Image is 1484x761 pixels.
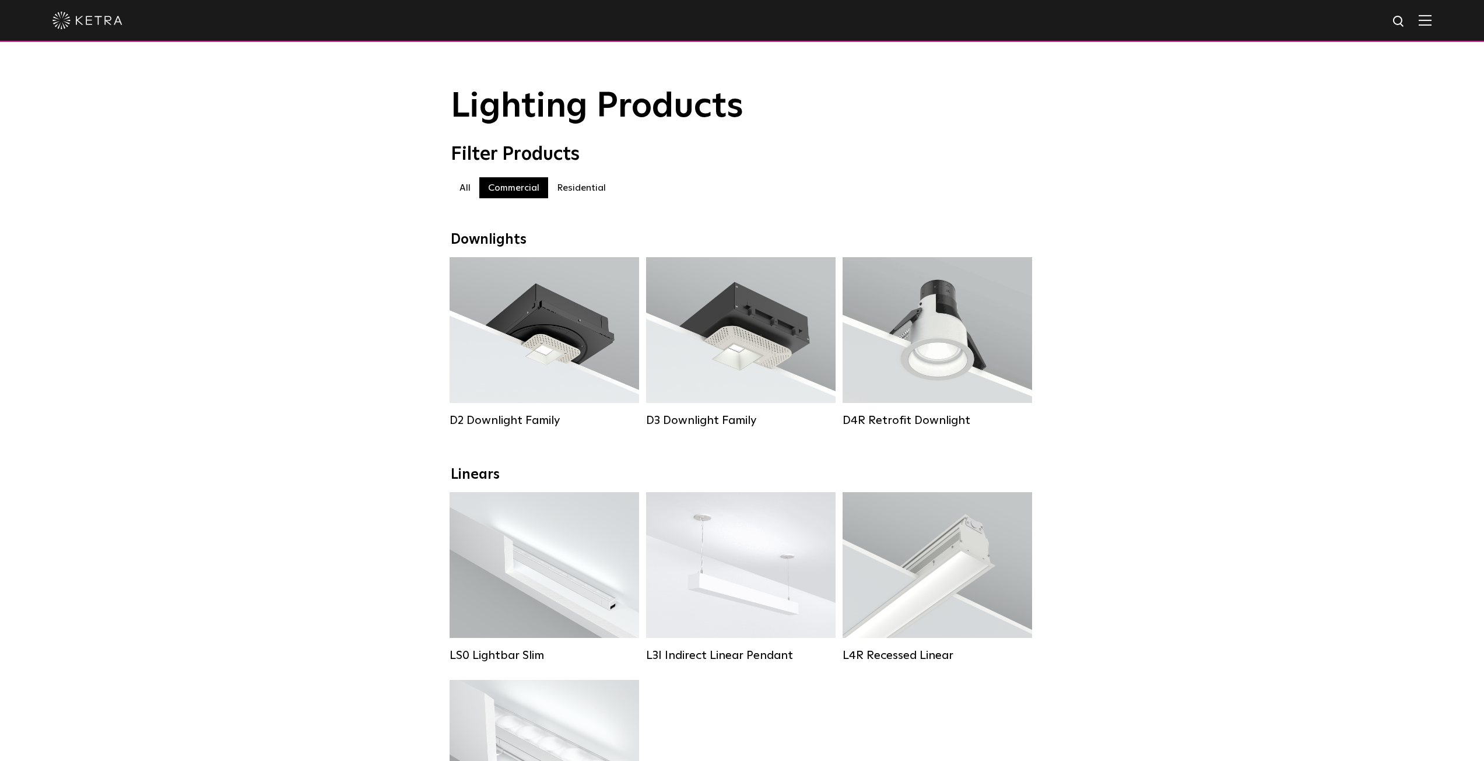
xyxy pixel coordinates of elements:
[548,177,615,198] label: Residential
[843,648,1032,662] div: L4R Recessed Linear
[1392,15,1406,29] img: search icon
[451,177,479,198] label: All
[450,492,639,662] a: LS0 Lightbar Slim Lumen Output:200 / 350Colors:White / BlackControl:X96 Controller
[646,257,836,427] a: D3 Downlight Family Lumen Output:700 / 900 / 1100Colors:White / Black / Silver / Bronze / Paintab...
[843,257,1032,427] a: D4R Retrofit Downlight Lumen Output:800Colors:White / BlackBeam Angles:15° / 25° / 40° / 60°Watta...
[1419,15,1432,26] img: Hamburger%20Nav.svg
[843,492,1032,662] a: L4R Recessed Linear Lumen Output:400 / 600 / 800 / 1000Colors:White / BlackControl:Lutron Clear C...
[450,413,639,427] div: D2 Downlight Family
[451,232,1034,248] div: Downlights
[843,413,1032,427] div: D4R Retrofit Downlight
[451,467,1034,483] div: Linears
[450,257,639,427] a: D2 Downlight Family Lumen Output:1200Colors:White / Black / Gloss Black / Silver / Bronze / Silve...
[646,413,836,427] div: D3 Downlight Family
[646,492,836,662] a: L3I Indirect Linear Pendant Lumen Output:400 / 600 / 800 / 1000Housing Colors:White / BlackContro...
[479,177,548,198] label: Commercial
[450,648,639,662] div: LS0 Lightbar Slim
[646,648,836,662] div: L3I Indirect Linear Pendant
[52,12,122,29] img: ketra-logo-2019-white
[451,143,1034,166] div: Filter Products
[451,89,743,124] span: Lighting Products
